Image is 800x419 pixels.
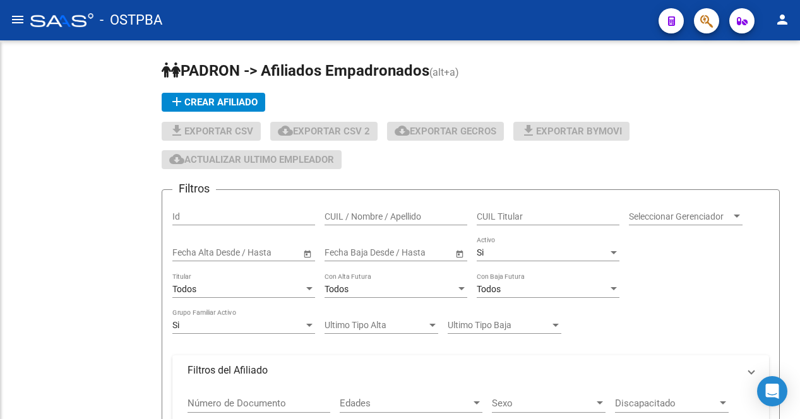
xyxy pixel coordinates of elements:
[172,284,196,294] span: Todos
[229,247,291,258] input: Fecha fin
[429,66,459,78] span: (alt+a)
[492,398,594,409] span: Sexo
[172,180,216,198] h3: Filtros
[172,355,769,386] mat-expansion-panel-header: Filtros del Afiliado
[521,126,622,137] span: Exportar Bymovi
[278,123,293,138] mat-icon: cloud_download
[395,126,496,137] span: Exportar GECROS
[325,247,371,258] input: Fecha inicio
[453,247,466,260] button: Open calendar
[387,122,504,141] button: Exportar GECROS
[301,247,314,260] button: Open calendar
[381,247,443,258] input: Fecha fin
[188,363,739,377] mat-panel-title: Filtros del Afiliado
[10,12,25,27] mat-icon: menu
[615,398,717,409] span: Discapacitado
[340,398,471,409] span: Edades
[162,62,429,80] span: PADRON -> Afiliados Empadronados
[513,122,630,141] button: Exportar Bymovi
[448,320,550,331] span: Ultimo Tipo Baja
[477,284,501,294] span: Todos
[169,154,334,165] span: Actualizar ultimo Empleador
[757,376,787,406] div: Open Intercom Messenger
[775,12,790,27] mat-icon: person
[172,247,218,258] input: Fecha inicio
[278,126,370,137] span: Exportar CSV 2
[169,97,258,108] span: Crear Afiliado
[395,123,410,138] mat-icon: cloud_download
[162,150,342,169] button: Actualizar ultimo Empleador
[169,123,184,138] mat-icon: file_download
[629,211,731,222] span: Seleccionar Gerenciador
[169,151,184,167] mat-icon: cloud_download
[100,6,162,34] span: - OSTPBA
[162,93,265,112] button: Crear Afiliado
[162,122,261,141] button: Exportar CSV
[325,284,349,294] span: Todos
[270,122,378,141] button: Exportar CSV 2
[477,247,484,257] span: Si
[169,126,253,137] span: Exportar CSV
[521,123,536,138] mat-icon: file_download
[172,320,179,330] span: Si
[325,320,427,331] span: Ultimo Tipo Alta
[169,94,184,109] mat-icon: add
